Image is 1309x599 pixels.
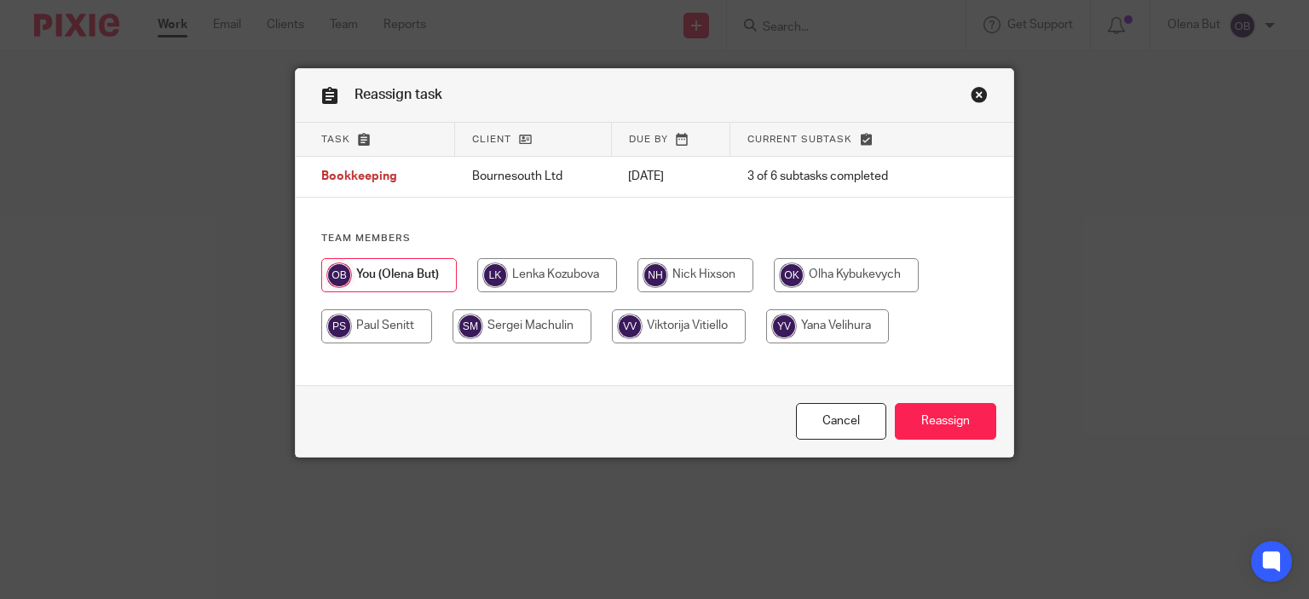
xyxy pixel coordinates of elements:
[895,403,996,440] input: Reassign
[472,168,594,185] p: Bournesouth Ltd
[321,232,989,245] h4: Team members
[971,86,988,109] a: Close this dialog window
[321,135,350,144] span: Task
[730,157,949,198] td: 3 of 6 subtasks completed
[747,135,852,144] span: Current subtask
[629,135,668,144] span: Due by
[355,88,442,101] span: Reassign task
[796,403,886,440] a: Close this dialog window
[628,168,712,185] p: [DATE]
[321,171,397,183] span: Bookkeeping
[472,135,511,144] span: Client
